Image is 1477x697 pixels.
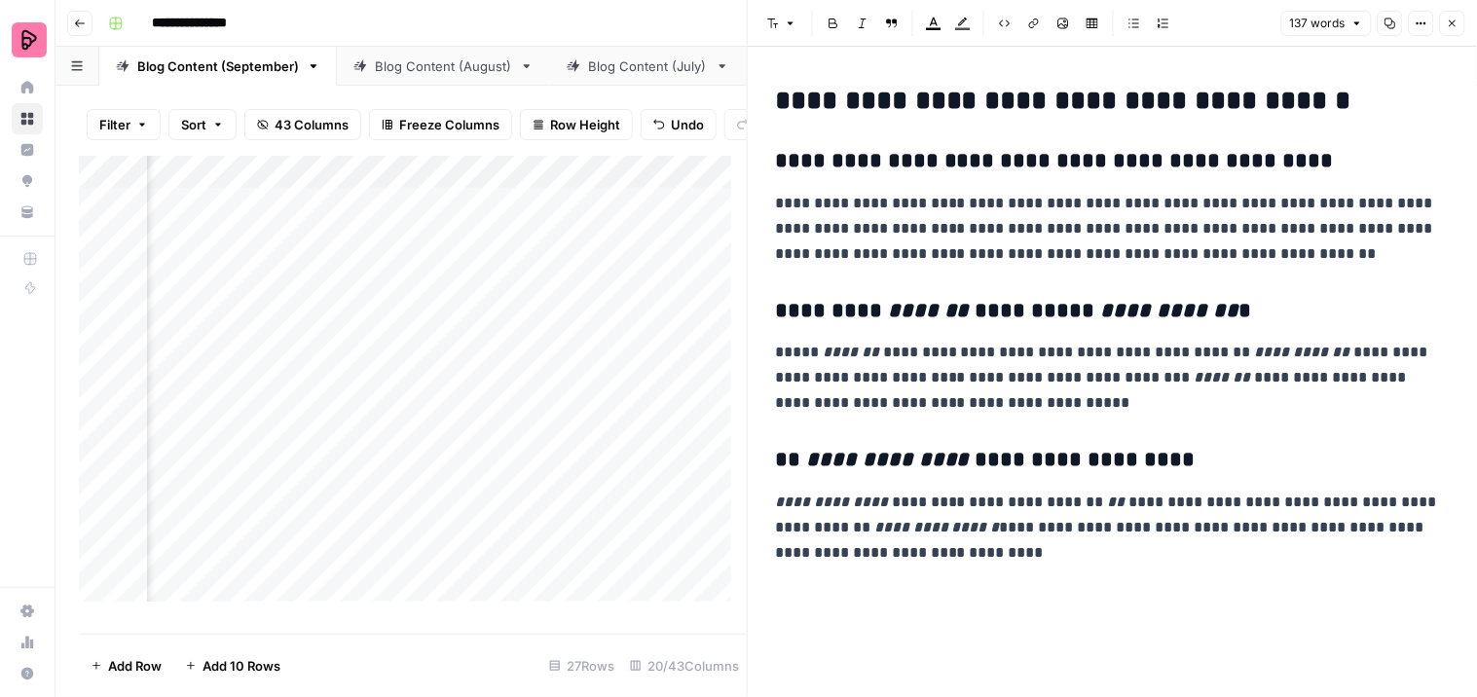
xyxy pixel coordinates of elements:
div: 20/43 Columns [622,650,747,681]
button: Add Row [79,650,173,681]
a: Blog Content (August) [337,47,550,86]
div: Blog Content (July) [588,56,708,76]
span: Freeze Columns [399,115,499,134]
span: 43 Columns [275,115,349,134]
span: Add 10 Rows [203,656,280,676]
button: Sort [168,109,237,140]
span: Filter [99,115,130,134]
a: Home [12,72,43,103]
button: Row Height [520,109,633,140]
a: Settings [12,596,43,627]
a: Blog Content (July) [550,47,746,86]
span: Add Row [108,656,162,676]
button: Help + Support [12,658,43,689]
span: Row Height [550,115,620,134]
a: Usage [12,627,43,658]
a: Insights [12,134,43,165]
a: Opportunities [12,165,43,197]
button: Freeze Columns [369,109,512,140]
div: 27 Rows [541,650,622,681]
button: Filter [87,109,161,140]
a: Blog Content (September) [99,47,337,86]
div: Blog Content (August) [375,56,512,76]
button: Undo [641,109,717,140]
a: Browse [12,103,43,134]
img: Preply Logo [12,22,47,57]
a: Your Data [12,197,43,228]
button: 43 Columns [244,109,361,140]
button: Add 10 Rows [173,650,292,681]
button: Workspace: Preply [12,16,43,64]
span: Sort [181,115,206,134]
div: Blog Content (September) [137,56,299,76]
span: Undo [671,115,704,134]
button: 137 words [1281,11,1372,36]
span: 137 words [1290,15,1346,32]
